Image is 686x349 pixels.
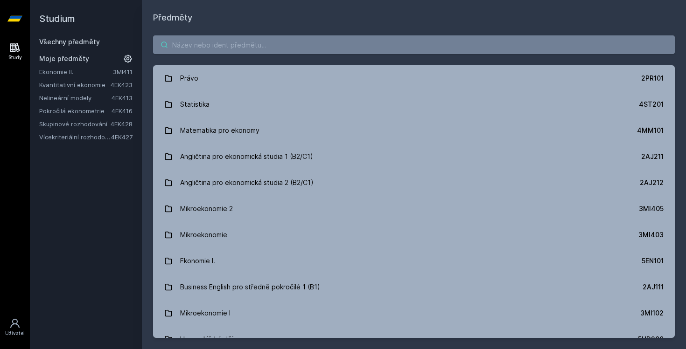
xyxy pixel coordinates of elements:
div: Právo [180,69,198,88]
a: Mikroekonomie I 3MI102 [153,300,675,326]
a: Statistika 4ST201 [153,91,675,117]
div: Matematika pro ekonomy [180,121,259,140]
a: 4EK423 [111,81,133,89]
input: Název nebo ident předmětu… [153,35,675,54]
a: Matematika pro ekonomy 4MM101 [153,117,675,144]
div: 2PR101 [641,74,664,83]
a: 4EK427 [111,133,133,141]
div: 3MI102 [640,308,664,318]
a: Právo 2PR101 [153,65,675,91]
h1: Předměty [153,11,675,24]
a: Ekonomie I. 5EN101 [153,248,675,274]
div: 3MI405 [639,204,664,213]
div: Mikroekonomie 2 [180,199,233,218]
div: Ekonomie I. [180,252,215,270]
a: 3MI411 [113,68,133,75]
div: 4MM101 [637,126,664,135]
a: Nelineární modely [39,93,112,103]
a: Mikroekonomie 3MI403 [153,222,675,248]
div: Business English pro středně pokročilé 1 (B1) [180,278,320,296]
div: 5HD200 [638,335,664,344]
div: Statistika [180,95,210,114]
a: Uživatel [2,313,28,342]
div: Mikroekonomie I [180,304,231,322]
a: Vícekriteriální rozhodování [39,132,111,142]
div: 2AJ111 [643,282,664,292]
div: Angličtina pro ekonomická studia 2 (B2/C1) [180,173,314,192]
a: Business English pro středně pokročilé 1 (B1) 2AJ111 [153,274,675,300]
a: Všechny předměty [39,38,100,46]
div: Study [8,54,22,61]
div: Mikroekonomie [180,226,227,244]
a: Angličtina pro ekonomická studia 2 (B2/C1) 2AJ212 [153,170,675,196]
a: Kvantitativní ekonomie [39,80,111,89]
div: Angličtina pro ekonomická studia 1 (B2/C1) [180,147,313,166]
div: Uživatel [5,330,25,337]
div: Hospodářské dějiny [180,330,242,349]
div: 2AJ212 [640,178,664,187]
a: 4EK428 [111,120,133,128]
a: Angličtina pro ekonomická studia 1 (B2/C1) 2AJ211 [153,144,675,170]
a: Ekonomie II. [39,67,113,76]
a: 4EK416 [112,107,133,115]
a: Mikroekonomie 2 3MI405 [153,196,675,222]
div: 2AJ211 [641,152,664,161]
a: 4EK413 [112,94,133,102]
a: Skupinové rozhodování [39,119,111,129]
div: 4ST201 [639,100,664,109]
div: 5EN101 [642,256,664,266]
span: Moje předměty [39,54,89,63]
div: 3MI403 [638,230,664,240]
a: Study [2,37,28,66]
a: Pokročilá ekonometrie [39,106,112,116]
